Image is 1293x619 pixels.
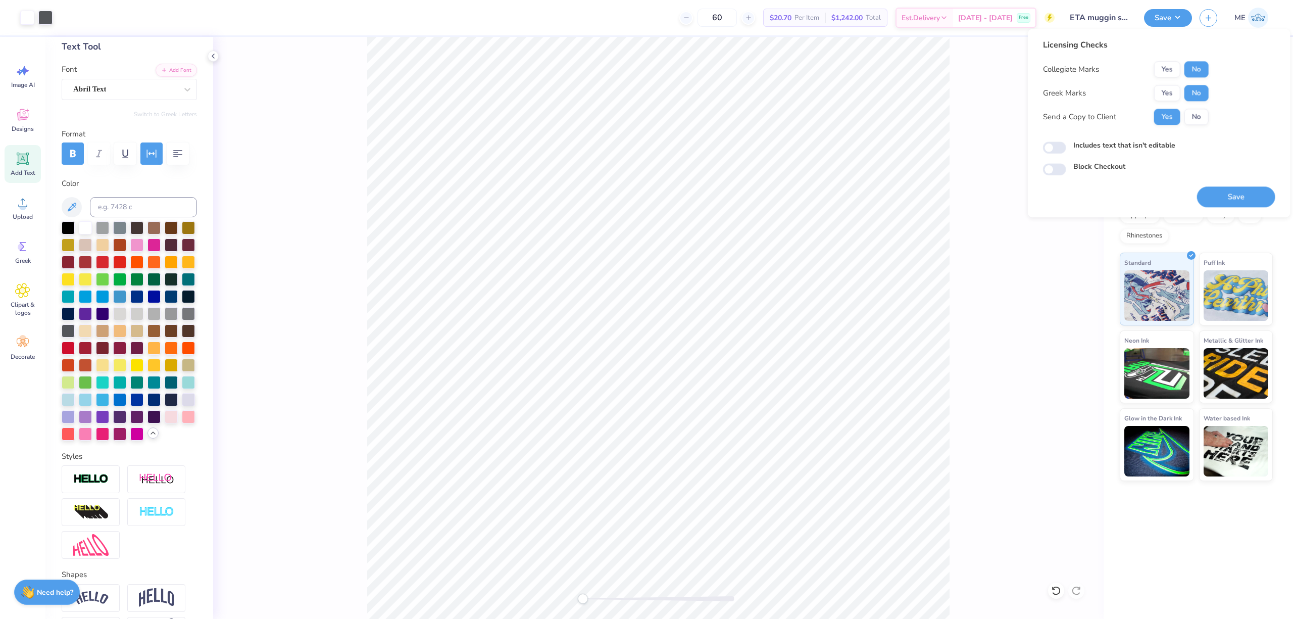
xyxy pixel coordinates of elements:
[1197,186,1275,207] button: Save
[831,13,863,23] span: $1,242.00
[90,197,197,217] input: e.g. 7428 c
[1124,335,1149,346] span: Neon Ink
[73,504,109,520] img: 3D Illusion
[1144,9,1192,27] button: Save
[1154,109,1180,125] button: Yes
[1184,85,1209,101] button: No
[794,13,819,23] span: Per Item
[1073,140,1175,151] label: Includes text that isn't editable
[73,534,109,556] img: Free Distort
[139,506,174,518] img: Negative Space
[6,301,39,317] span: Clipart & logos
[1043,87,1086,99] div: Greek Marks
[156,64,197,77] button: Add Font
[13,213,33,221] span: Upload
[1124,348,1189,399] img: Neon Ink
[134,110,197,118] button: Switch to Greek Letters
[12,125,34,133] span: Designs
[62,178,197,189] label: Color
[1120,228,1169,244] div: Rhinestones
[902,13,940,23] span: Est. Delivery
[1124,270,1189,321] img: Standard
[139,588,174,607] img: Arch
[62,451,82,462] label: Styles
[1124,413,1182,423] span: Glow in the Dark Ink
[1154,85,1180,101] button: Yes
[1184,109,1209,125] button: No
[139,473,174,486] img: Shadow
[698,9,737,27] input: – –
[1043,64,1099,75] div: Collegiate Marks
[1073,162,1125,172] label: Block Checkout
[1019,14,1028,21] span: Free
[1124,257,1151,268] span: Standard
[1204,335,1263,346] span: Metallic & Glitter Ink
[578,594,588,604] div: Accessibility label
[1204,270,1269,321] img: Puff Ink
[1234,12,1246,24] span: ME
[11,81,35,89] span: Image AI
[1204,413,1250,423] span: Water based Ink
[73,591,109,605] img: Arc
[1230,8,1273,28] a: ME
[1204,257,1225,268] span: Puff Ink
[73,473,109,485] img: Stroke
[770,13,791,23] span: $20.70
[1124,426,1189,477] img: Glow in the Dark Ink
[866,13,881,23] span: Total
[1248,8,1268,28] img: Maria Espena
[1154,61,1180,77] button: Yes
[1043,111,1116,123] div: Send a Copy to Client
[62,128,197,140] label: Format
[15,257,31,265] span: Greek
[11,353,35,361] span: Decorate
[1204,348,1269,399] img: Metallic & Glitter Ink
[62,40,197,54] div: Text Tool
[11,169,35,177] span: Add Text
[62,569,87,581] label: Shapes
[1043,39,1209,51] div: Licensing Checks
[1204,426,1269,477] img: Water based Ink
[958,13,1013,23] span: [DATE] - [DATE]
[37,588,73,597] strong: Need help?
[1062,8,1136,28] input: Untitled Design
[62,64,77,75] label: Font
[1184,61,1209,77] button: No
